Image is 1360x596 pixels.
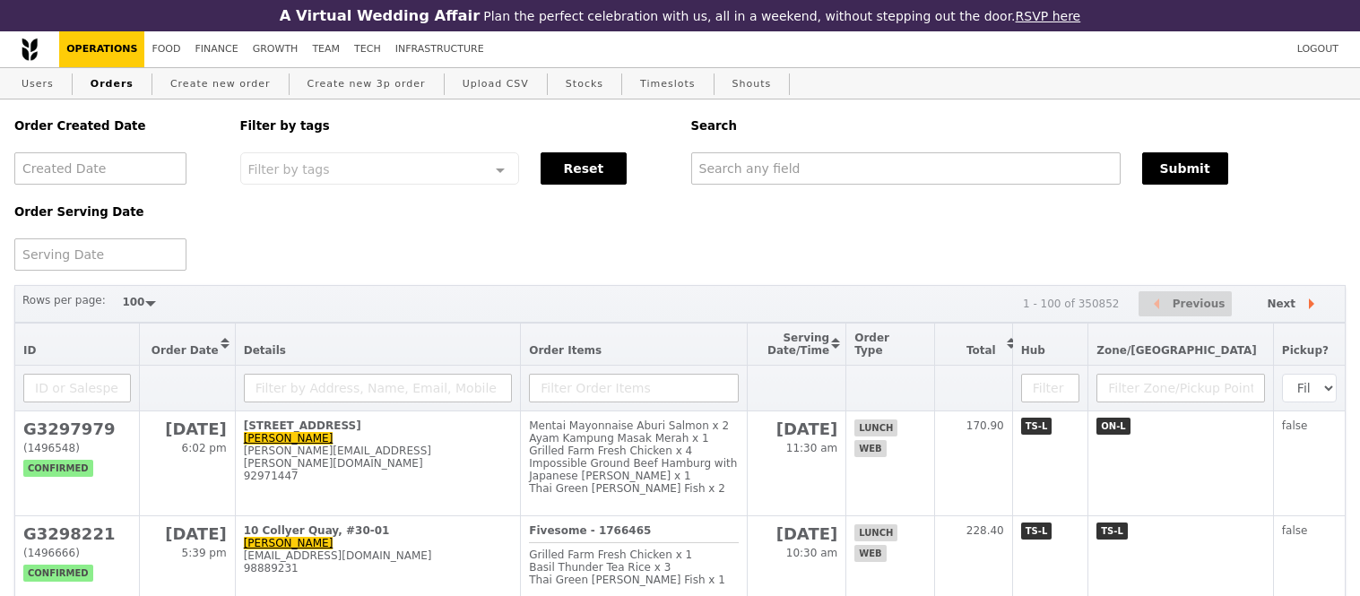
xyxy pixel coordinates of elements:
span: TS-L [1096,523,1128,540]
h2: G3297979 [23,419,131,438]
a: Team [305,31,347,67]
input: Filter Zone/Pickup Point [1096,374,1265,402]
input: Filter Hub [1021,374,1080,402]
label: Rows per page: [22,291,106,309]
span: 5:39 pm [182,547,227,559]
div: 98889231 [244,562,513,574]
span: Hub [1021,344,1045,357]
a: Create new order [163,68,278,100]
span: false [1282,419,1308,432]
img: Grain logo [22,38,38,61]
a: [PERSON_NAME] [244,432,334,445]
a: Shouts [725,68,779,100]
div: Impossible Ground Beef Hamburg with Japanese [PERSON_NAME] x 1 [529,457,739,482]
b: Fivesome - 1766465 [529,524,651,537]
div: (1496548) [23,442,131,454]
div: [EMAIL_ADDRESS][DOMAIN_NAME] [244,549,513,562]
h2: [DATE] [148,419,226,438]
a: RSVP here [1016,9,1081,23]
h5: Order Serving Date [14,205,219,219]
span: ID [23,344,36,357]
div: 1 - 100 of 350852 [1023,298,1120,310]
div: Thai Green [PERSON_NAME] Fish x 2 [529,482,739,495]
h3: A Virtual Wedding Affair [280,7,480,24]
span: ON-L [1096,418,1130,435]
input: Search any field [691,152,1121,185]
span: 170.90 [966,419,1004,432]
a: Upload CSV [455,68,536,100]
a: Growth [246,31,306,67]
button: Previous [1139,291,1232,317]
h2: G3298221 [23,524,131,543]
a: Users [14,68,61,100]
span: Zone/[GEOGRAPHIC_DATA] [1096,344,1257,357]
h5: Search [691,119,1347,133]
h2: [DATE] [756,419,837,438]
span: TS-L [1021,523,1052,540]
div: Mentai Mayonnaise Aburi Salmon x 2 [529,419,739,432]
a: Timeslots [633,68,702,100]
a: Stocks [559,68,611,100]
input: Filter by Address, Name, Email, Mobile [244,374,513,402]
input: Filter Order Items [529,374,739,402]
a: Finance [188,31,246,67]
span: Previous [1173,293,1226,315]
span: web [854,545,886,562]
span: 228.40 [966,524,1004,537]
div: 10 Collyer Quay, #30-01 [244,524,513,537]
span: Pickup? [1282,344,1329,357]
button: Submit [1142,152,1228,185]
span: Thai Green [PERSON_NAME] Fish x 1 [529,574,725,586]
span: Order Items [529,344,602,357]
span: Next [1267,293,1295,315]
button: Next [1252,291,1338,317]
div: Grilled Farm Fresh Chicken x 4 [529,445,739,457]
span: Order Type [854,332,889,357]
span: Grilled Farm Fresh Chicken x 1 [529,548,692,561]
div: [PERSON_NAME][EMAIL_ADDRESS][PERSON_NAME][DOMAIN_NAME] [244,445,513,470]
span: TS-L [1021,418,1052,435]
span: 11:30 am [786,442,837,454]
h2: [DATE] [148,524,226,543]
span: Filter by tags [248,160,330,177]
span: Basil Thunder Tea Rice x 3 [529,561,671,574]
div: (1496666) [23,547,131,559]
h2: [DATE] [756,524,837,543]
input: Serving Date [14,238,186,271]
a: Create new 3p order [300,68,433,100]
span: 10:30 am [786,547,837,559]
span: lunch [854,524,897,541]
input: Created Date [14,152,186,185]
span: lunch [854,419,897,436]
span: confirmed [23,460,93,477]
span: confirmed [23,565,93,582]
h5: Order Created Date [14,119,219,133]
div: Plan the perfect celebration with us, all in a weekend, without stepping out the door. [227,7,1133,24]
a: Orders [83,68,141,100]
a: Tech [347,31,388,67]
a: Food [144,31,187,67]
a: [PERSON_NAME] [244,537,334,549]
div: [STREET_ADDRESS] [244,419,513,432]
button: Reset [541,152,627,185]
span: false [1282,524,1308,537]
div: Ayam Kampung Masak Merah x 1 [529,432,739,445]
span: web [854,440,886,457]
a: Logout [1290,31,1346,67]
a: Infrastructure [388,31,491,67]
span: 6:02 pm [182,442,227,454]
div: 92971447 [244,470,513,482]
input: ID or Salesperson name [23,374,131,402]
a: Operations [59,31,144,67]
h5: Filter by tags [240,119,670,133]
span: Details [244,344,286,357]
